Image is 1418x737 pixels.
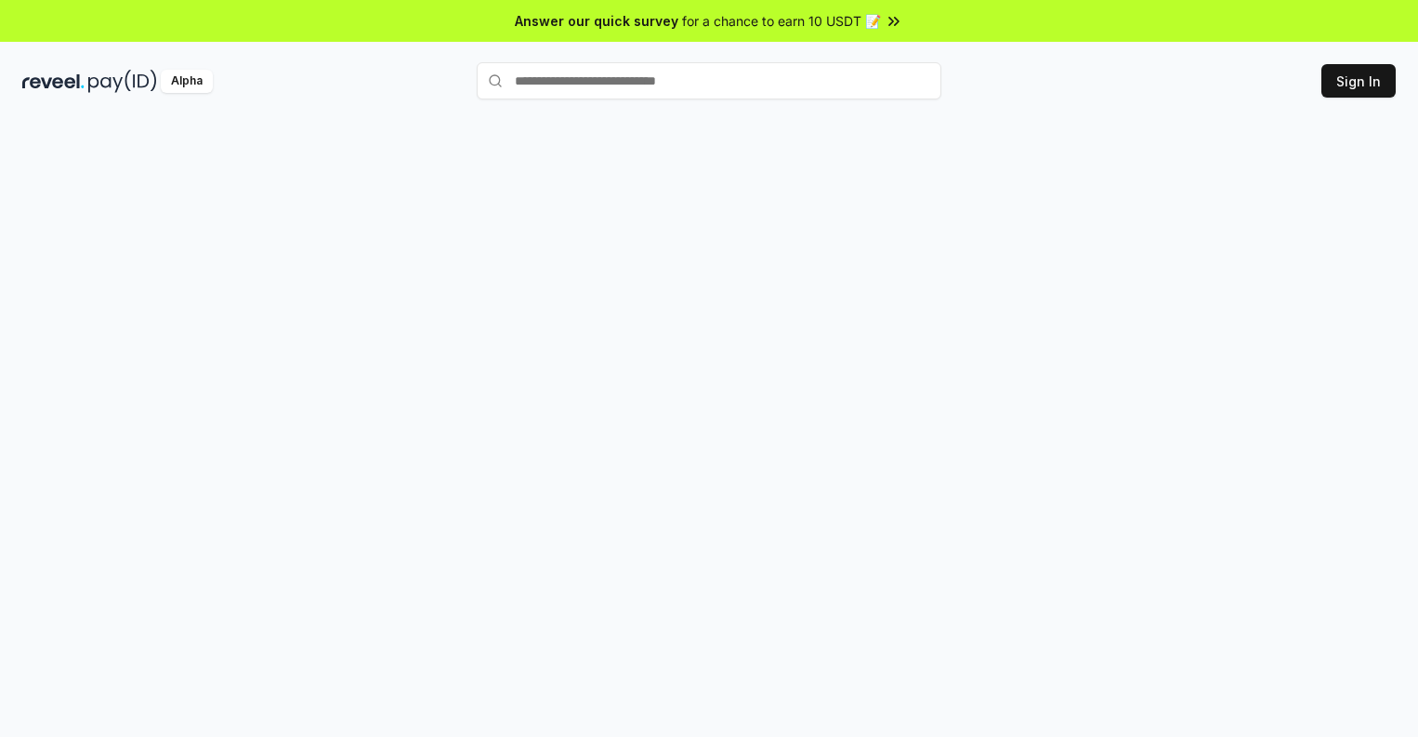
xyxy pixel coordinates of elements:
[22,70,85,93] img: reveel_dark
[88,70,157,93] img: pay_id
[161,70,213,93] div: Alpha
[682,11,881,31] span: for a chance to earn 10 USDT 📝
[1321,64,1396,98] button: Sign In
[515,11,678,31] span: Answer our quick survey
